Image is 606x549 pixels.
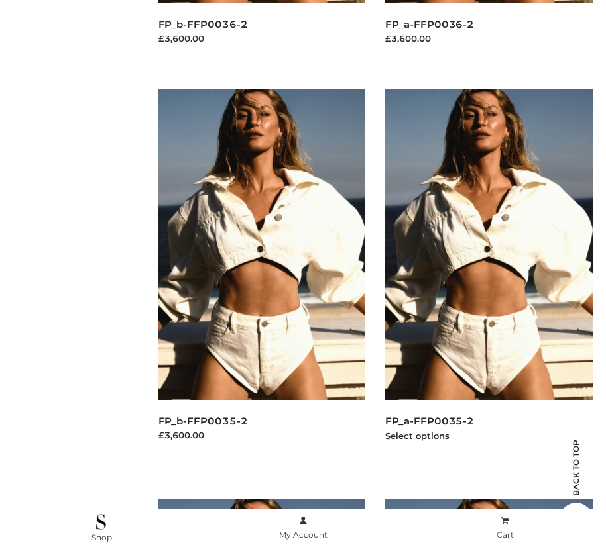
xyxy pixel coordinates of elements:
[158,428,366,442] div: £3,600.00
[96,514,106,530] img: .Shop
[385,415,474,427] a: FP_a-FFP0035-2
[158,18,248,30] a: FP_b-FFP0036-2
[279,530,328,540] span: My Account
[158,32,366,45] div: £3,600.00
[202,513,404,543] a: My Account
[560,463,593,496] span: Back to top
[158,415,248,427] a: FP_b-FFP0035-2
[497,530,514,540] span: Cart
[385,430,450,441] a: Select options
[385,32,593,45] div: £3,600.00
[385,18,474,30] a: FP_a-FFP0036-2
[90,532,112,542] span: .Shop
[404,513,606,543] a: Cart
